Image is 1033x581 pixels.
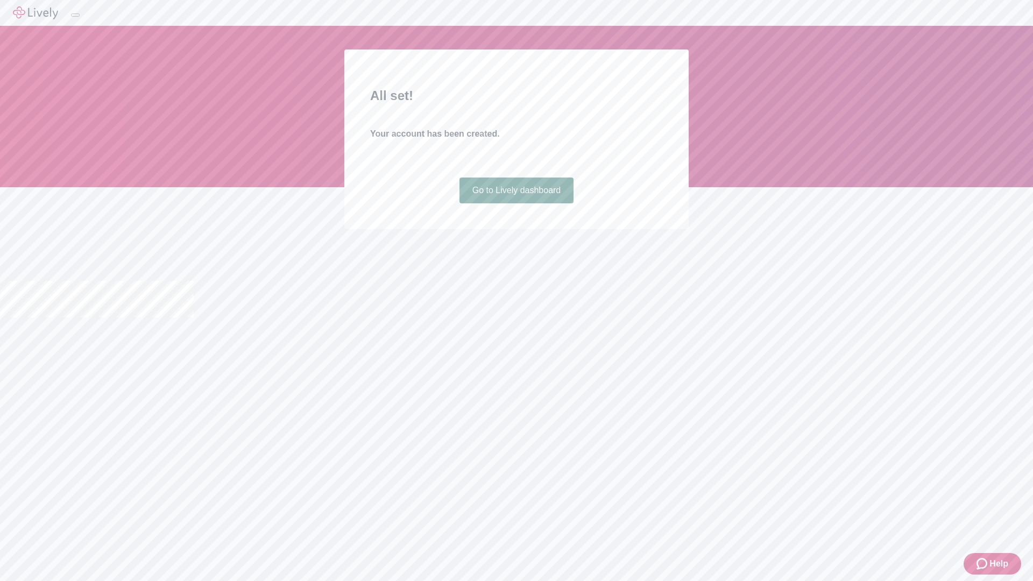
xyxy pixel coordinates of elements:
[370,127,663,140] h4: Your account has been created.
[71,13,80,17] button: Log out
[977,557,989,570] svg: Zendesk support icon
[370,86,663,105] h2: All set!
[989,557,1008,570] span: Help
[964,553,1021,575] button: Zendesk support iconHelp
[13,6,58,19] img: Lively
[459,178,574,203] a: Go to Lively dashboard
